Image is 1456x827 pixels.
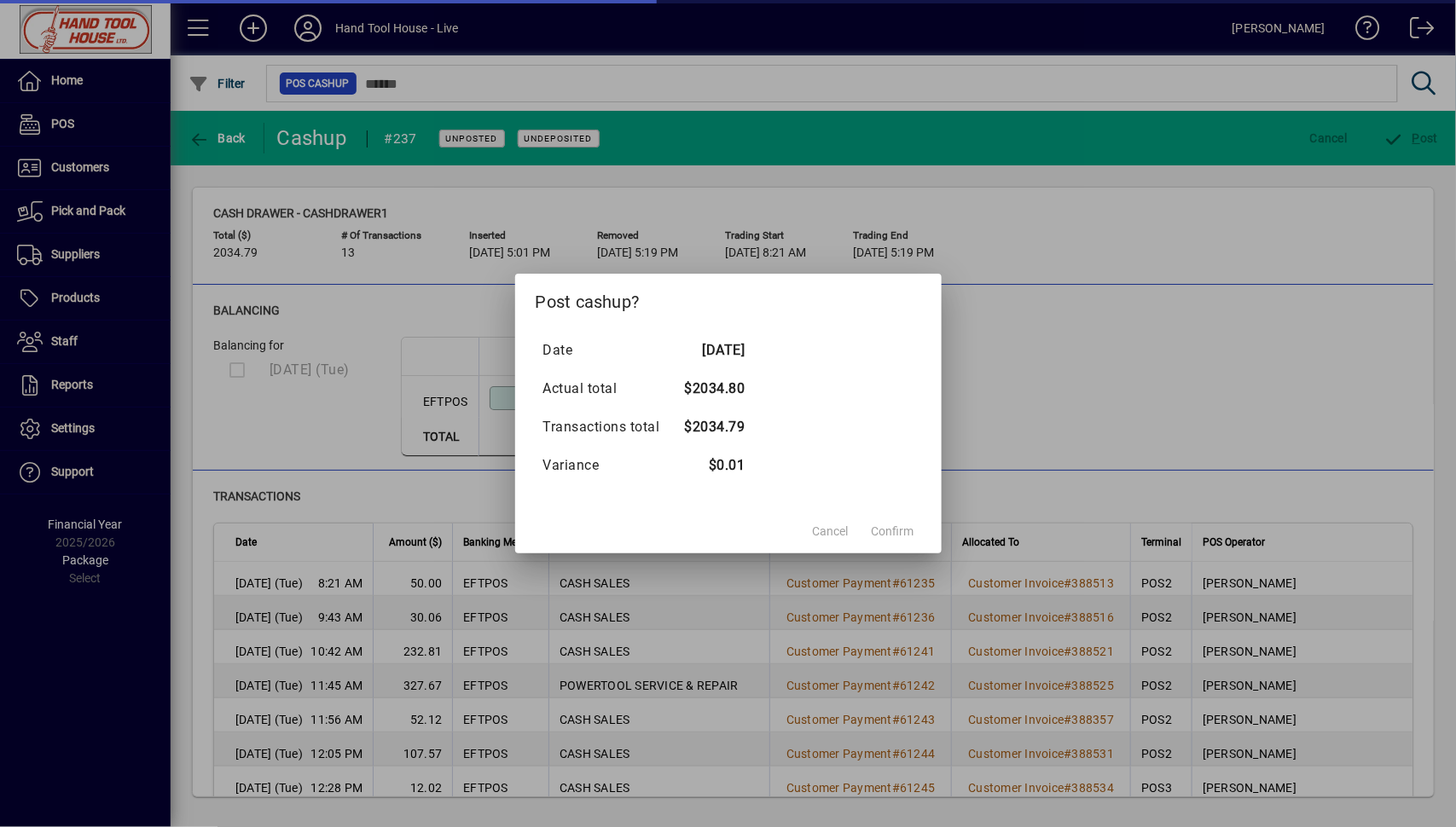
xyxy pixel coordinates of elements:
[515,274,942,323] h2: Post cashup?
[677,369,745,408] td: $2034.80
[677,446,745,484] td: $0.01
[677,331,745,369] td: [DATE]
[542,408,677,446] td: Transactions total
[542,331,677,369] td: Date
[542,369,677,408] td: Actual total
[542,446,677,484] td: Variance
[677,408,745,446] td: $2034.79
